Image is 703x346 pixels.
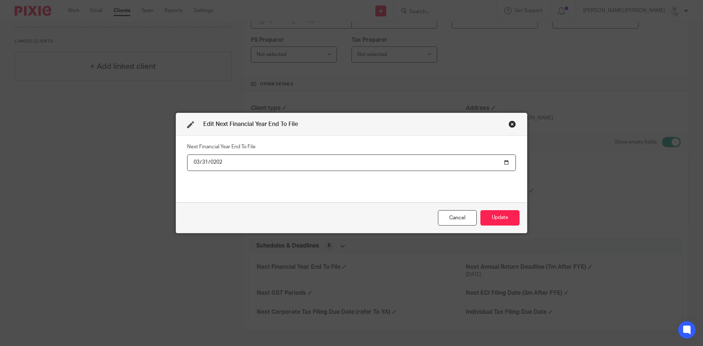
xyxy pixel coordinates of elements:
[480,210,520,226] button: Update
[438,210,477,226] div: Close this dialog window
[203,121,298,127] span: Edit Next Financial Year End To File
[509,120,516,128] div: Close this dialog window
[187,143,256,150] label: Next Financial Year End To File
[187,155,516,171] input: YYYY-MM-DD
